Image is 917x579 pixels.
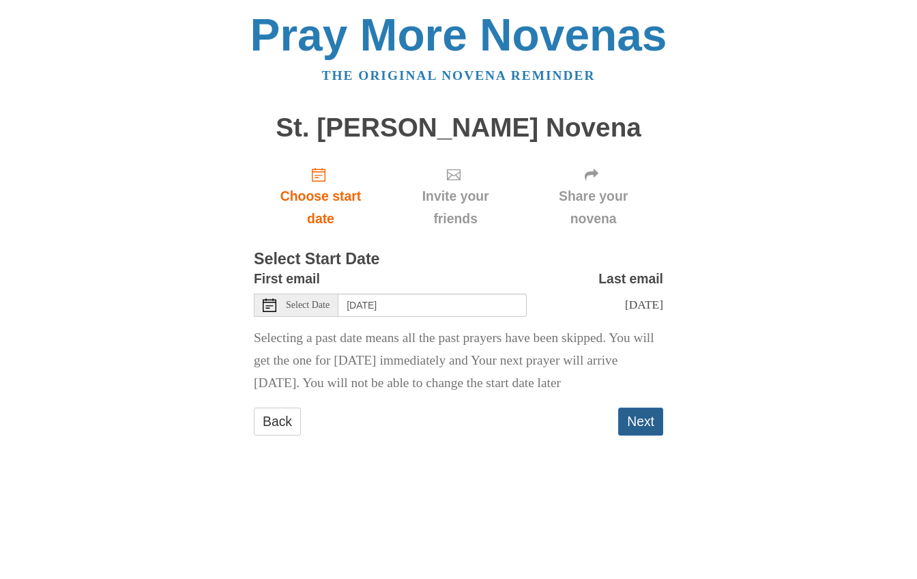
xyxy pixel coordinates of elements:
[598,268,663,290] label: Last email
[338,294,527,317] input: Use the arrow keys to pick a date
[625,298,663,311] span: [DATE]
[254,156,388,237] a: Choose start date
[254,113,663,143] h1: St. [PERSON_NAME] Novena
[388,156,523,237] div: Click "Next" to confirm your start date first.
[254,408,301,436] a: Back
[286,300,330,310] span: Select Date
[250,10,667,60] a: Pray More Novenas
[618,408,663,436] button: Next
[322,68,596,83] a: The original novena reminder
[523,156,663,237] div: Click "Next" to confirm your start date first.
[267,185,374,230] span: Choose start date
[254,251,663,268] h3: Select Start Date
[254,268,320,290] label: First email
[254,327,663,395] p: Selecting a past date means all the past prayers have been skipped. You will get the one for [DAT...
[537,185,650,230] span: Share your novena
[401,185,510,230] span: Invite your friends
